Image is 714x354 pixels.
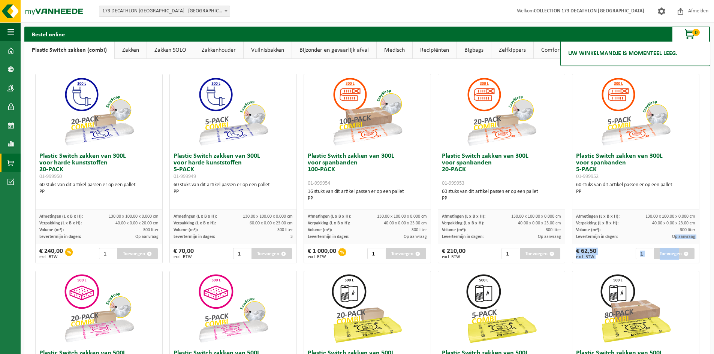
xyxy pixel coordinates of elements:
[39,174,62,179] span: 01-999950
[576,182,695,195] div: 60 stuks van dit artikel passen er op een pallet
[442,255,466,259] span: excl. BTW
[576,228,600,232] span: Volume (m³):
[330,74,405,149] img: 01-999954
[39,188,159,195] div: PP
[692,29,700,36] span: 0
[308,214,351,219] span: Afmetingen (L x B x H):
[99,6,230,16] span: 173 DECATHLON ANTWERPEN - ANTWERPEN
[61,74,136,149] img: 01-999950
[250,221,293,226] span: 60.00 x 0.00 x 23.00 cm
[174,214,217,219] span: Afmetingen (L x B x H):
[464,74,539,149] img: 01-999953
[520,248,560,259] button: Toevoegen
[413,42,457,59] a: Recipiënten
[39,235,81,239] span: Levertermijn in dagen:
[377,42,412,59] a: Medisch
[576,153,695,180] h3: Plastic Switch zakken van 300L voor spanbanden 5-PACK
[576,188,695,195] div: PP
[174,182,293,195] div: 60 stuks van dit artikel passen er op een pallet
[39,228,64,232] span: Volume (m³):
[576,214,620,219] span: Afmetingen (L x B x H):
[404,235,427,239] span: Op aanvraag
[99,248,117,259] input: 1
[377,214,427,219] span: 130.00 x 100.00 x 0.000 cm
[442,228,466,232] span: Volume (m³):
[576,235,618,239] span: Levertermijn in dagen:
[290,235,293,239] span: 3
[308,255,336,259] span: excl. BTW
[442,188,561,202] div: 60 stuks van dit artikel passen er op een pallet
[576,255,596,259] span: excl. BTW
[442,248,466,259] div: € 210,00
[135,235,159,239] span: Op aanvraag
[61,271,136,346] img: 01-999956
[174,153,293,180] h3: Plastic Switch zakken van 300L voor harde kunststoffen 5-PACK
[39,221,82,226] span: Verpakking (L x B x H):
[652,221,695,226] span: 40.00 x 0.00 x 23.00 cm
[501,248,519,259] input: 1
[174,188,293,195] div: PP
[672,235,695,239] span: Op aanvraag
[636,248,653,259] input: 1
[196,74,271,149] img: 01-999949
[457,42,491,59] a: Bigbags
[174,255,194,259] span: excl. BTW
[546,228,561,232] span: 300 liter
[196,271,271,346] img: 01-999955
[174,221,216,226] span: Verpakking (L x B x H):
[654,248,695,259] button: Toevoegen
[598,74,673,149] img: 01-999952
[308,195,427,202] div: PP
[534,8,644,14] strong: COLLECTION 173 DECATHLON [GEOGRAPHIC_DATA]
[308,221,350,226] span: Verpakking (L x B x H):
[109,214,159,219] span: 130.00 x 100.00 x 0.000 cm
[384,221,427,226] span: 40.00 x 0.00 x 23.00 cm
[39,153,159,180] h3: Plastic Switch zakken van 300L voor harde kunststoffen 20-PACK
[442,195,561,202] div: PP
[386,248,426,259] button: Toevoegen
[117,248,158,259] button: Toevoegen
[598,271,673,346] img: 01-999968
[308,153,427,187] h3: Plastic Switch zakken van 300L voor spanbanden 100-PACK
[174,228,198,232] span: Volume (m³):
[292,42,376,59] a: Bijzonder en gevaarlijk afval
[330,271,405,346] img: 01-999964
[367,248,385,259] input: 1
[576,174,599,179] span: 01-999952
[442,214,485,219] span: Afmetingen (L x B x H):
[442,181,464,186] span: 01-999953
[672,27,710,42] button: 0
[412,228,427,232] span: 300 liter
[39,214,83,219] span: Afmetingen (L x B x H):
[680,228,695,232] span: 300 liter
[511,214,561,219] span: 130.00 x 100.00 x 0.000 cm
[251,248,292,259] button: Toevoegen
[174,174,196,179] span: 01-999949
[115,42,147,59] a: Zakken
[534,42,592,59] a: Comfort artikelen
[576,248,596,259] div: € 62,50
[564,45,681,62] h2: Uw winkelmandje is momenteel leeg.
[442,153,561,187] h3: Plastic Switch zakken van 300L voor spanbanden 20-PACK
[39,182,159,195] div: 60 stuks van dit artikel passen er op een pallet
[233,248,251,259] input: 1
[244,42,292,59] a: Vuilnisbakken
[308,181,330,186] span: 01-999954
[442,221,484,226] span: Verpakking (L x B x H):
[174,235,215,239] span: Levertermijn in dagen:
[464,271,539,346] img: 01-999963
[538,235,561,239] span: Op aanvraag
[174,248,194,259] div: € 70,00
[147,42,194,59] a: Zakken SOLO
[308,188,427,202] div: 16 stuks van dit artikel passen er op een pallet
[491,42,533,59] a: Zelfkippers
[194,42,243,59] a: Zakkenhouder
[24,27,72,41] h2: Bestel online
[24,42,114,59] a: Plastic Switch zakken (combi)
[308,228,332,232] span: Volume (m³):
[442,235,483,239] span: Levertermijn in dagen:
[243,214,293,219] span: 130.00 x 100.00 x 0.000 cm
[115,221,159,226] span: 40.00 x 0.00 x 20.00 cm
[576,221,618,226] span: Verpakking (L x B x H):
